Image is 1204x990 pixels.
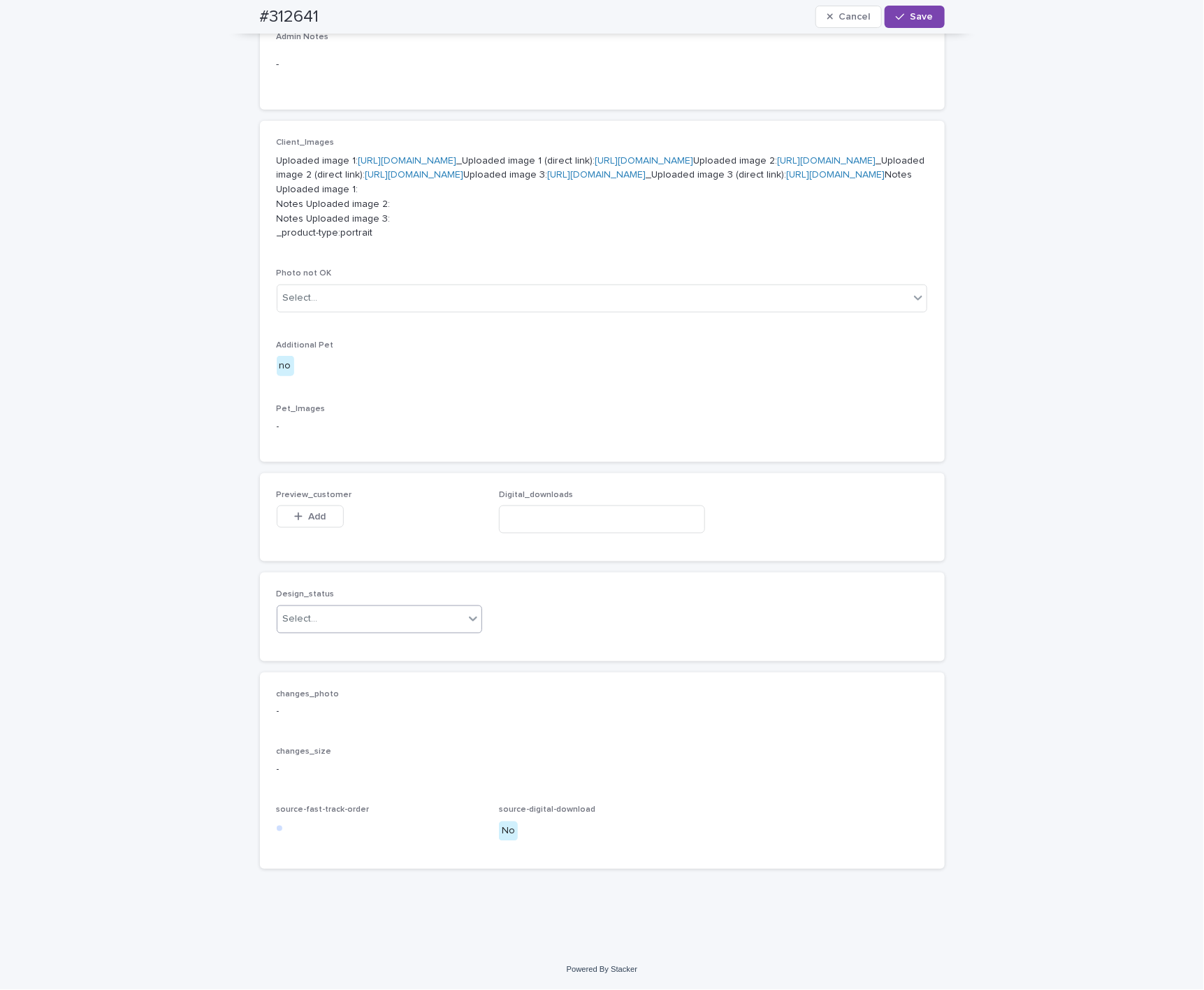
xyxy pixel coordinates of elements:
div: Select... [283,291,318,306]
span: Photo not OK [277,269,332,278]
span: changes_photo [277,690,340,698]
button: Cancel [815,6,883,28]
span: source-digital-download [499,806,595,815]
p: Uploaded image 1: _Uploaded image 1 (direct link): Uploaded image 2: _Uploaded image 2 (direct li... [277,154,928,241]
button: Save [885,6,944,28]
a: [URL][DOMAIN_NAME] [358,156,457,166]
p: - [277,57,928,72]
span: Design_status [277,590,335,598]
a: [URL][DOMAIN_NAME] [778,156,876,166]
p: - [277,763,928,777]
button: Add [277,505,344,528]
div: No [499,822,518,842]
div: Select... [283,612,318,626]
span: Pet_Images [277,405,326,413]
span: Additional Pet [277,341,334,350]
a: [URL][DOMAIN_NAME] [787,170,885,180]
span: Save [911,12,934,22]
a: [URL][DOMAIN_NAME] [548,170,646,180]
a: [URL][DOMAIN_NAME] [365,170,464,180]
h2: #312641 [260,7,319,27]
div: no [277,356,294,376]
span: Digital_downloads [499,491,573,499]
span: Add [308,512,326,522]
a: [URL][DOMAIN_NAME] [595,156,694,166]
span: Admin Notes [277,33,329,41]
span: source-fast-track-order [277,806,370,815]
p: - [277,705,928,719]
span: changes_size [277,748,332,756]
p: - [277,419,928,434]
a: Powered By Stacker [567,966,637,974]
span: Cancel [839,12,870,22]
span: Preview_customer [277,491,352,499]
span: Client_Images [277,138,335,147]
